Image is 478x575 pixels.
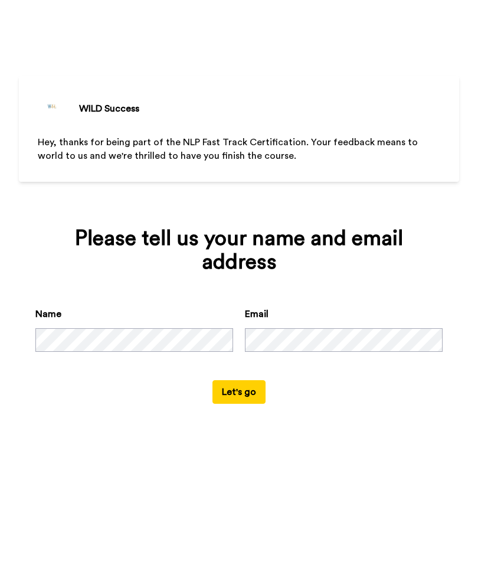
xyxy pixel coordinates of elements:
div: Please tell us your name and email address [35,227,442,274]
div: WILD Success [79,102,139,116]
label: Email [245,307,269,321]
button: Let's go [212,380,266,404]
span: Hey, thanks for being part of the NLP Fast Track Certification. Your feedback means to world to u... [38,138,420,161]
label: Name [35,307,61,321]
